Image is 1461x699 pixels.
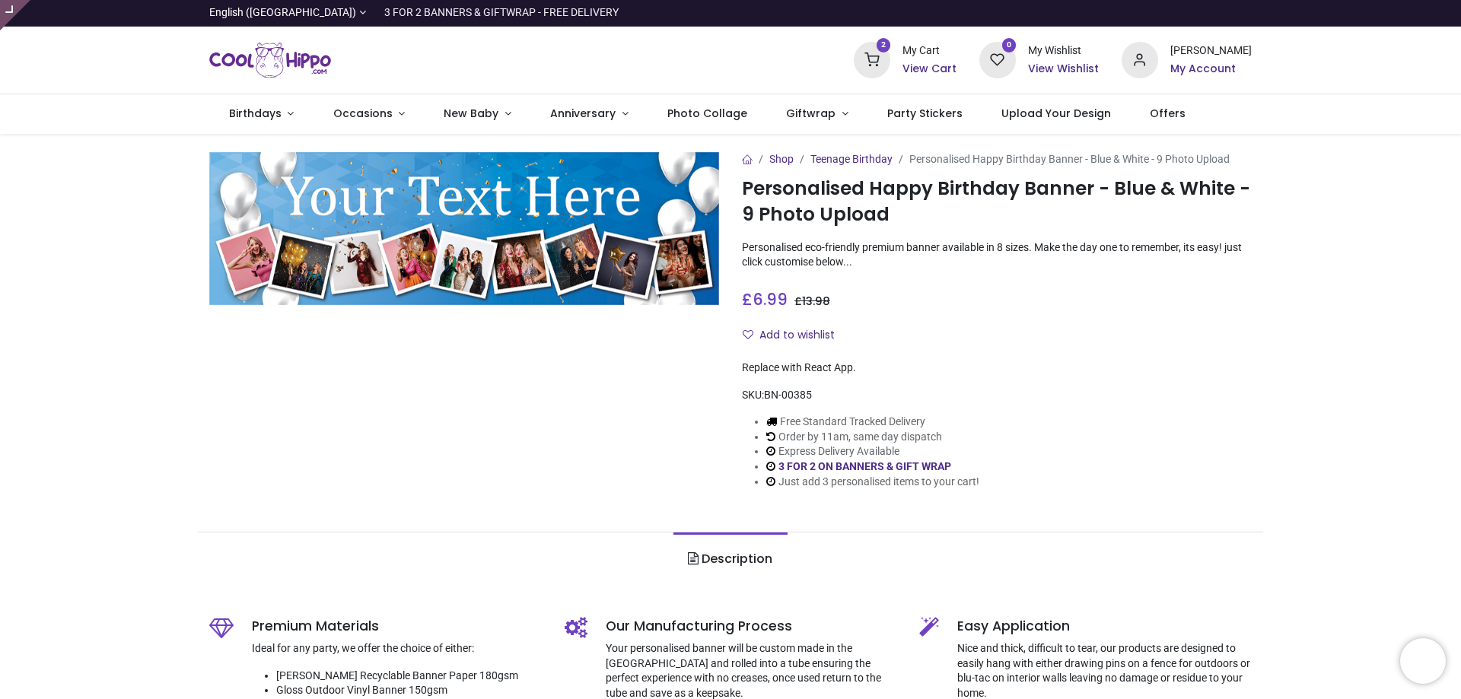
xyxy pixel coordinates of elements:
[209,5,366,21] a: English ([GEOGRAPHIC_DATA])
[384,5,619,21] div: 3 FOR 2 BANNERS & GIFTWRAP - FREE DELIVERY
[1170,43,1252,59] div: [PERSON_NAME]
[1001,106,1111,121] span: Upload Your Design
[667,106,747,121] span: Photo Collage
[742,322,848,348] button: Add to wishlistAdd to wishlist
[957,617,1252,636] h5: Easy Application
[1150,106,1186,121] span: Offers
[1002,38,1017,52] sup: 0
[444,106,498,121] span: New Baby
[209,39,331,81] a: Logo of Cool Hippo
[766,475,979,490] li: Just add 3 personalised items to your cart!
[673,532,787,586] a: Description
[209,152,719,305] img: Personalised Happy Birthday Banner - Blue & White - 9 Photo Upload
[1400,638,1446,684] iframe: Brevo live chat
[229,106,282,121] span: Birthdays
[742,288,788,310] span: £
[1028,43,1099,59] div: My Wishlist
[425,94,531,134] a: New Baby
[252,641,542,656] p: Ideal for any party, we offer the choice of either:
[887,106,963,121] span: Party Stickers
[854,53,890,65] a: 2
[810,153,893,165] a: Teenage Birthday
[786,106,836,121] span: Giftwrap
[902,43,956,59] div: My Cart
[742,176,1252,228] h1: Personalised Happy Birthday Banner - Blue & White - 9 Photo Upload
[979,53,1016,65] a: 0
[606,617,897,636] h5: Our Manufacturing Process
[209,94,314,134] a: Birthdays
[778,460,951,472] a: 3 FOR 2 ON BANNERS & GIFT WRAP
[769,153,794,165] a: Shop
[742,361,1252,376] div: Replace with React App.
[743,329,753,340] i: Add to wishlist
[276,669,542,684] li: [PERSON_NAME] Recyclable Banner Paper 180gsm
[802,294,830,309] span: 13.98
[209,39,331,81] img: Cool Hippo
[794,294,830,309] span: £
[314,94,425,134] a: Occasions
[1028,62,1099,77] a: View Wishlist
[742,240,1252,270] p: Personalised eco-friendly premium banner available in 8 sizes. Make the day one to remember, its ...
[877,38,891,52] sup: 2
[766,415,979,430] li: Free Standard Tracked Delivery
[909,153,1230,165] span: Personalised Happy Birthday Banner - Blue & White - 9 Photo Upload
[276,683,542,698] li: Gloss Outdoor Vinyl Banner 150gsm
[530,94,648,134] a: Anniversary
[766,444,979,459] li: Express Delivery Available
[766,430,979,445] li: Order by 11am, same day dispatch
[764,389,812,401] span: BN-00385
[902,62,956,77] a: View Cart
[932,5,1252,21] iframe: Customer reviews powered by Trustpilot
[550,106,616,121] span: Anniversary
[753,288,788,310] span: 6.99
[742,388,1252,403] div: SKU:
[1170,62,1252,77] a: My Account
[333,106,393,121] span: Occasions
[252,617,542,636] h5: Premium Materials
[766,94,867,134] a: Giftwrap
